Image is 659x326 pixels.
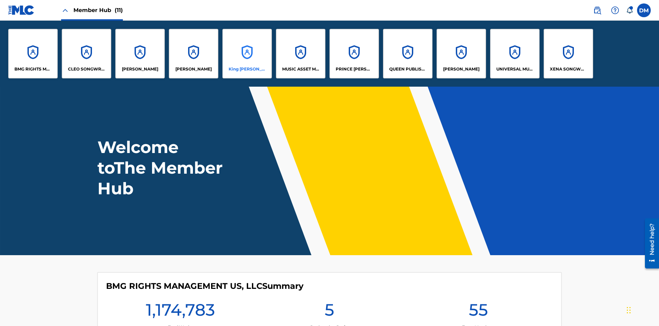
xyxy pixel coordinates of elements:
img: MLC Logo [8,5,35,15]
img: Close [61,6,69,14]
a: AccountsUNIVERSAL MUSIC PUB GROUP [490,29,540,78]
h1: Welcome to The Member Hub [97,137,226,199]
a: AccountsPRINCE [PERSON_NAME] [329,29,379,78]
div: Help [608,3,622,17]
a: Accounts[PERSON_NAME] [115,29,165,78]
p: EYAMA MCSINGER [175,66,212,72]
h1: 1,174,783 [146,300,215,324]
a: AccountsKing [PERSON_NAME] [222,29,272,78]
div: Drag [627,300,631,320]
h4: BMG RIGHTS MANAGEMENT US, LLC [106,281,303,291]
a: AccountsCLEO SONGWRITER [62,29,111,78]
p: BMG RIGHTS MANAGEMENT US, LLC [14,66,52,72]
p: CLEO SONGWRITER [68,66,105,72]
p: King McTesterson [229,66,266,72]
a: Accounts[PERSON_NAME] [437,29,486,78]
div: Notifications [626,7,633,14]
p: UNIVERSAL MUSIC PUB GROUP [496,66,534,72]
p: XENA SONGWRITER [550,66,587,72]
p: PRINCE MCTESTERSON [336,66,373,72]
span: (11) [115,7,123,13]
iframe: Chat Widget [625,293,659,326]
p: QUEEN PUBLISHA [389,66,427,72]
p: MUSIC ASSET MANAGEMENT (MAM) [282,66,320,72]
h1: 5 [325,300,334,324]
p: RONALD MCTESTERSON [443,66,479,72]
h1: 55 [469,300,488,324]
div: User Menu [637,3,651,17]
a: Public Search [590,3,604,17]
p: ELVIS COSTELLO [122,66,158,72]
a: AccountsBMG RIGHTS MANAGEMENT US, LLC [8,29,58,78]
a: AccountsMUSIC ASSET MANAGEMENT (MAM) [276,29,325,78]
span: Member Hub [73,6,123,14]
img: search [593,6,601,14]
a: AccountsXENA SONGWRITER [544,29,593,78]
a: Accounts[PERSON_NAME] [169,29,218,78]
img: help [611,6,619,14]
iframe: Resource Center [640,216,659,272]
a: AccountsQUEEN PUBLISHA [383,29,432,78]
